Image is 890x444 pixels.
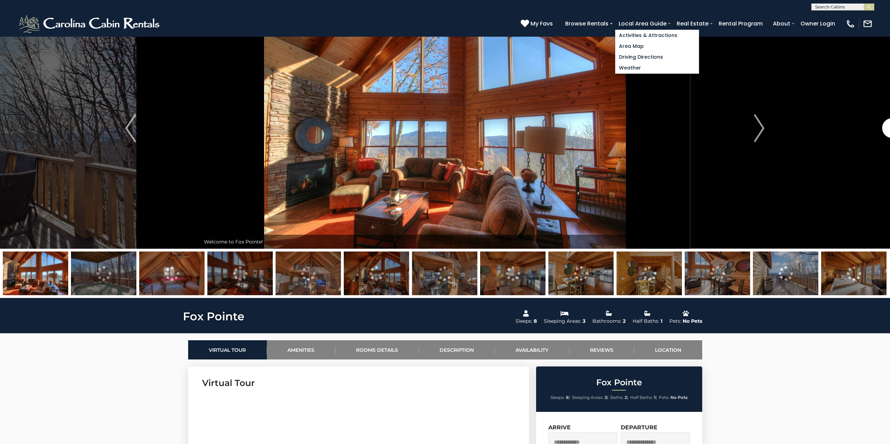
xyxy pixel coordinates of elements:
span: Baths: [610,395,624,400]
a: Local Area Guide [615,17,670,30]
strong: 3 [605,395,607,400]
img: 163293979 [753,252,818,295]
span: Sleeping Areas: [572,395,604,400]
img: 163293985 [821,252,887,295]
strong: 1 [654,395,656,400]
img: 163293976 [617,252,682,295]
a: Reviews [569,340,634,359]
a: Weather [615,63,699,73]
span: Sleeps: [550,395,565,400]
a: Description [419,340,495,359]
img: 163276120 [3,252,68,295]
img: arrow [125,114,136,142]
button: Next [690,8,829,249]
h2: Fox Pointe [538,378,700,387]
a: Location [634,340,702,359]
li: | [630,393,657,402]
strong: 2 [625,395,627,400]
span: My Favs [531,19,553,28]
a: Rental Program [715,17,766,30]
li: | [550,393,570,402]
a: Driving Directions [615,52,699,63]
img: 163276132 [207,252,273,295]
img: 163276143 [480,252,546,295]
a: My Favs [521,19,555,28]
img: White-1-2.png [17,13,163,34]
a: Rooms Details [335,340,419,359]
img: 163293977 [548,252,614,295]
a: Virtual Tour [188,340,267,359]
li: | [610,393,628,402]
img: 163276118 [276,252,341,295]
strong: 8 [566,395,569,400]
img: arrow [754,114,764,142]
img: 163276144 [344,252,409,295]
strong: No Pets [670,395,688,400]
img: phone-regular-white.png [846,19,855,29]
h3: Virtual Tour [202,377,515,389]
img: mail-regular-white.png [863,19,873,29]
span: Half Baths: [630,395,653,400]
div: Welcome to Fox Pointe! [200,235,690,249]
img: 163293978 [685,252,750,295]
li: | [572,393,608,402]
img: 163276130 [71,252,136,295]
a: Amenities [267,340,335,359]
a: Owner Login [797,17,839,30]
img: 163276129 [412,252,477,295]
label: Departure [621,424,657,431]
button: Previous [61,8,200,249]
a: About [769,17,794,30]
a: Browse Rentals [562,17,612,30]
a: Availability [495,340,569,359]
a: Activities & Attractions [615,30,699,41]
a: Area Map [615,41,699,52]
a: Real Estate [673,17,712,30]
span: Pets: [659,395,669,400]
label: Arrive [548,424,571,431]
img: 163276131 [139,252,205,295]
